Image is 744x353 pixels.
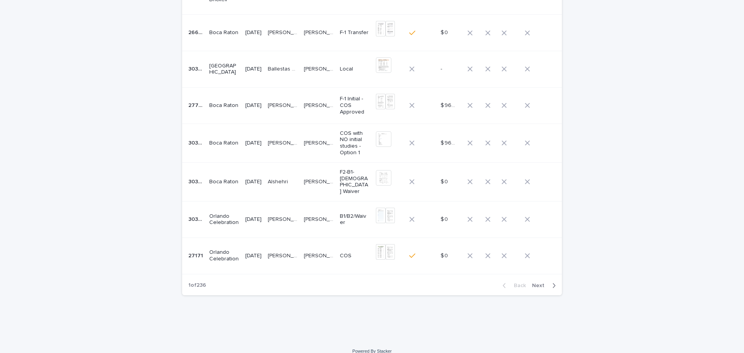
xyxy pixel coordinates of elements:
p: Freitas Dos Santos Da Rocha [268,138,299,146]
p: Boca Raton [209,179,239,185]
p: [DATE] [245,66,262,72]
p: Boca Raton [209,29,239,36]
p: 27795 [188,101,205,109]
p: [PERSON_NAME] [304,101,335,109]
p: 26616 [188,28,205,36]
p: $ 0 [441,215,449,223]
p: COS with NO initial studies - Option 1 [340,130,370,156]
p: $ 960.00 [441,101,457,109]
p: [DATE] [245,216,262,223]
p: $ 0 [441,28,449,36]
p: Ballestas Arrieta [268,64,299,72]
tr: 3038030380 Boca Raton[DATE]AlshehriAlshehri [PERSON_NAME][PERSON_NAME] F2-B1-[DEMOGRAPHIC_DATA] W... [182,162,564,201]
p: Boca Raton [209,102,239,109]
button: Back [496,282,529,289]
p: Luciana Aparecida [304,28,335,36]
p: [DATE] [245,140,262,146]
p: [PERSON_NAME] [304,215,335,223]
p: MARQUES DE QUEIROZ PEDROSA [268,215,299,223]
p: Katia Aparecida [304,138,335,146]
p: F2-B1-[DEMOGRAPHIC_DATA] Waiver [340,169,370,195]
p: [DATE] [245,29,262,36]
p: $ 0 [441,177,449,185]
p: $ 0 [441,251,449,259]
p: Alshehri [268,177,289,185]
tr: 3036530365 [GEOGRAPHIC_DATA][DATE]Ballestas ArrietaBallestas Arrieta [PERSON_NAME][PERSON_NAME] L... [182,51,564,87]
p: $ 960.00 [441,138,457,146]
p: 30378 [188,138,205,146]
tr: 2661626616 Boca Raton[DATE][PERSON_NAME][PERSON_NAME] [PERSON_NAME][PERSON_NAME] F-1 Transfer$ 0$ 0 [182,15,564,51]
button: Next [529,282,562,289]
p: 1 of 236 [182,276,212,295]
p: Alvaro Javier [304,64,335,72]
p: GARCIA SUAREZ [268,251,299,259]
tr: 3037830378 Boca Raton[DATE][PERSON_NAME] Dos [PERSON_NAME][PERSON_NAME] Dos [PERSON_NAME] [PERSON... [182,124,564,162]
span: Next [532,283,549,288]
p: Local [340,66,370,72]
p: COS [340,253,370,259]
span: Back [509,283,526,288]
tr: 2717127171 Orlando Celebration[DATE][PERSON_NAME][PERSON_NAME] [PERSON_NAME] [PERSON_NAME][PERSON... [182,238,564,274]
p: Orlando Celebration [209,213,239,226]
p: [DATE] [245,253,262,259]
p: Avelar Figueiredo [268,28,299,36]
p: Orlando Celebration [209,249,239,262]
p: F-1 Transfer [340,29,370,36]
p: - [441,64,444,72]
p: [GEOGRAPHIC_DATA] [209,63,239,76]
p: Boca Raton [209,140,239,146]
tr: 3036130361 Orlando Celebration[DATE][PERSON_NAME] [PERSON_NAME][PERSON_NAME] [PERSON_NAME] [PERSO... [182,201,564,238]
p: Malak Abdullah [304,177,335,185]
p: F-1 Initial - COS Approved [340,96,370,115]
p: 30361 [188,215,205,223]
p: [DATE] [245,179,262,185]
p: 27171 [188,251,205,259]
p: 30365 [188,64,205,72]
tr: 2779527795 Boca Raton[DATE][PERSON_NAME][PERSON_NAME] [PERSON_NAME][PERSON_NAME] F-1 Initial - CO... [182,87,564,124]
p: Vazquez Medina [268,101,299,109]
p: 30380 [188,177,205,185]
p: B1/B2/Waiver [340,213,370,226]
p: [DATE] [245,102,262,109]
p: [PERSON_NAME] [PERSON_NAME] [304,251,335,259]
